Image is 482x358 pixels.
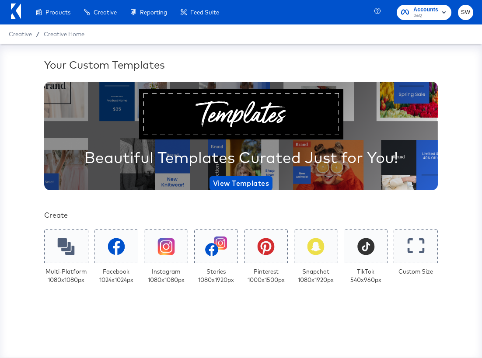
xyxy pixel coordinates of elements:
[210,176,272,190] button: View Templates
[45,9,70,16] span: Products
[298,268,334,284] div: Snapchat 1080 x 1920 px
[84,146,398,168] div: Beautiful Templates Curated Just for You!
[9,31,32,38] span: Creative
[350,268,381,284] div: TikTok 540 x 960 px
[44,210,438,220] div: Create
[148,268,185,284] div: Instagram 1080 x 1080 px
[458,5,473,20] button: SW
[44,31,84,38] a: Creative Home
[140,9,167,16] span: Reporting
[45,268,87,284] div: Multi-Platform 1080 x 1080 px
[461,7,470,17] span: SW
[248,268,285,284] div: Pinterest 1000 x 1500 px
[190,9,219,16] span: Feed Suite
[99,268,133,284] div: Facebook 1024 x 1024 px
[413,12,438,19] span: B&Q
[398,268,433,276] div: Custom Size
[32,31,44,38] span: /
[198,268,234,284] div: Stories 1080 x 1920 px
[94,9,117,16] span: Creative
[213,177,269,189] span: View Templates
[44,57,438,72] div: Your Custom Templates
[397,5,451,20] button: AccountsB&Q
[413,5,438,14] span: Accounts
